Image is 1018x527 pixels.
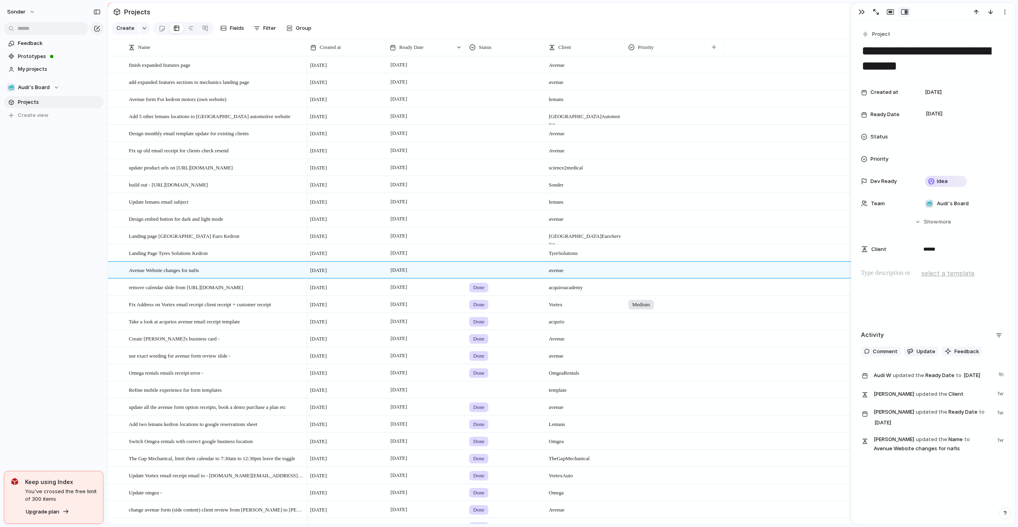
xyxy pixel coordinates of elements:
button: Update [904,346,938,357]
span: [DATE] [389,180,409,189]
span: remove calendar slide from [URL][DOMAIN_NAME] [129,282,243,292]
span: Vortex [546,296,624,309]
span: Avenue [546,142,624,155]
span: Done [473,455,484,463]
span: [DATE] [310,369,327,377]
span: Feedback [954,348,979,356]
span: lemans [546,194,624,206]
span: 1h [999,369,1005,379]
button: Showmore [861,215,1005,229]
span: Design embed button for dark and light mode [129,214,223,223]
span: Landing page [GEOGRAPHIC_DATA] Euro Kedron [129,231,239,240]
span: avenue [546,399,624,411]
span: update product urls on [URL][DOMAIN_NAME] [129,163,233,172]
span: [PERSON_NAME] [874,436,914,443]
span: [DATE] [389,436,409,446]
span: science 2 medical [546,159,624,172]
span: [DATE] [389,111,409,121]
span: [DATE] [310,198,327,206]
span: update all the avenue form option receipts, book a demo purchase a plan etc [129,402,286,411]
span: Comment [873,348,898,356]
button: Filter [251,22,279,35]
span: [DATE] [389,214,409,224]
button: sonder [4,6,39,18]
span: [DATE] [310,455,327,463]
span: to [979,408,985,416]
span: [DATE] [389,282,409,292]
span: acqurio [546,313,624,326]
span: [DATE] [310,232,327,240]
span: build out - [URL][DOMAIN_NAME] [129,180,208,189]
button: Project [860,29,893,40]
span: 1w [997,435,1005,444]
span: [DATE] [310,420,327,428]
span: [DATE] [310,335,327,343]
span: [DATE] [310,147,327,155]
button: Create view [4,109,103,121]
span: Update [917,348,935,356]
span: [DATE] [389,471,409,480]
span: Tyre Solutions [546,245,624,257]
span: Done [473,284,484,292]
span: [DATE] [310,78,327,86]
span: Ready Date [870,111,899,119]
span: Idea [937,177,948,185]
span: Lemans [546,416,624,428]
a: Prototypes [4,51,103,62]
button: Group [282,22,315,35]
span: The Gap Mechanical [546,450,624,463]
span: Client [874,388,993,399]
span: [DATE] [310,489,327,497]
a: Projects [4,96,103,108]
span: You've crossed the free limit of 300 items [25,488,97,503]
span: Create [117,24,134,32]
span: finish expanded features page [129,60,190,69]
span: avenue [546,348,624,360]
span: Done [473,318,484,326]
span: Add 5 other lemans locations to [GEOGRAPHIC_DATA] automotive website [129,111,290,121]
span: [DATE] [310,284,327,292]
span: Projects [18,98,101,106]
span: Done [473,472,484,480]
button: Create [112,22,138,35]
span: Done [473,369,484,377]
span: Refine mobile experience for form templates [129,385,222,394]
span: [DATE] [389,231,409,241]
span: Avenue [546,57,624,69]
button: select a template [920,267,976,279]
span: Status [479,43,492,51]
span: [DATE] [389,351,409,360]
span: Priority [638,43,654,51]
span: [DATE] [389,334,409,343]
span: [DATE] [389,265,409,275]
span: [DATE] [389,505,409,514]
span: more [938,218,951,226]
div: 🥶 [7,84,15,91]
button: 🥶Audi's Board [4,82,103,93]
span: 1w [997,407,1005,417]
span: Filter [263,24,276,32]
span: [DATE] [924,109,945,119]
span: [DATE] [389,197,409,206]
button: Comment [861,346,901,357]
span: Take a look at acqurios avenue email receipt template [129,317,240,326]
span: [DATE] [310,95,327,103]
span: [DATE] [389,488,409,497]
span: Team [871,200,885,208]
span: add expanded features sections to mechanics landing page [129,77,249,86]
span: [DATE] [389,146,409,155]
span: updated the [916,436,947,443]
h2: Activity [861,331,884,340]
span: [DATE] [389,128,409,138]
span: Omgea [546,433,624,445]
span: Avenue [546,125,624,138]
span: [DATE] [925,88,942,96]
span: The Gap Mechanical, limit their calendar to 7:30am to 12:30pm leave the toggle [129,453,295,463]
span: Add two lemans kedron locations to google reservations sheet [129,419,257,428]
span: use exact wording for avenue form review slide - [129,351,231,360]
span: updated the [916,390,947,398]
span: Fix up old email receipt for clients check resend [129,146,229,155]
span: to [956,371,962,379]
span: [DATE] [310,301,327,309]
span: sonder [7,8,25,16]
